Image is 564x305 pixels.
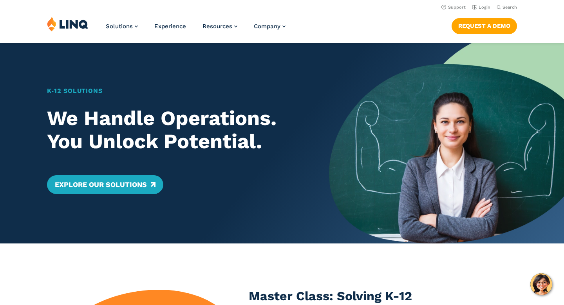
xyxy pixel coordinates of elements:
[47,86,306,96] h1: K‑12 Solutions
[254,23,280,30] span: Company
[441,5,466,10] a: Support
[106,23,133,30] span: Solutions
[106,16,286,42] nav: Primary Navigation
[452,16,517,34] nav: Button Navigation
[47,16,89,31] img: LINQ | K‑12 Software
[530,273,552,295] button: Hello, have a question? Let’s chat.
[497,4,517,10] button: Open Search Bar
[106,23,138,30] a: Solutions
[202,23,237,30] a: Resources
[503,5,517,10] span: Search
[254,23,286,30] a: Company
[154,23,186,30] a: Experience
[47,175,163,194] a: Explore Our Solutions
[452,18,517,34] a: Request a Demo
[47,107,306,154] h2: We Handle Operations. You Unlock Potential.
[472,5,490,10] a: Login
[329,43,564,243] img: Home Banner
[202,23,232,30] span: Resources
